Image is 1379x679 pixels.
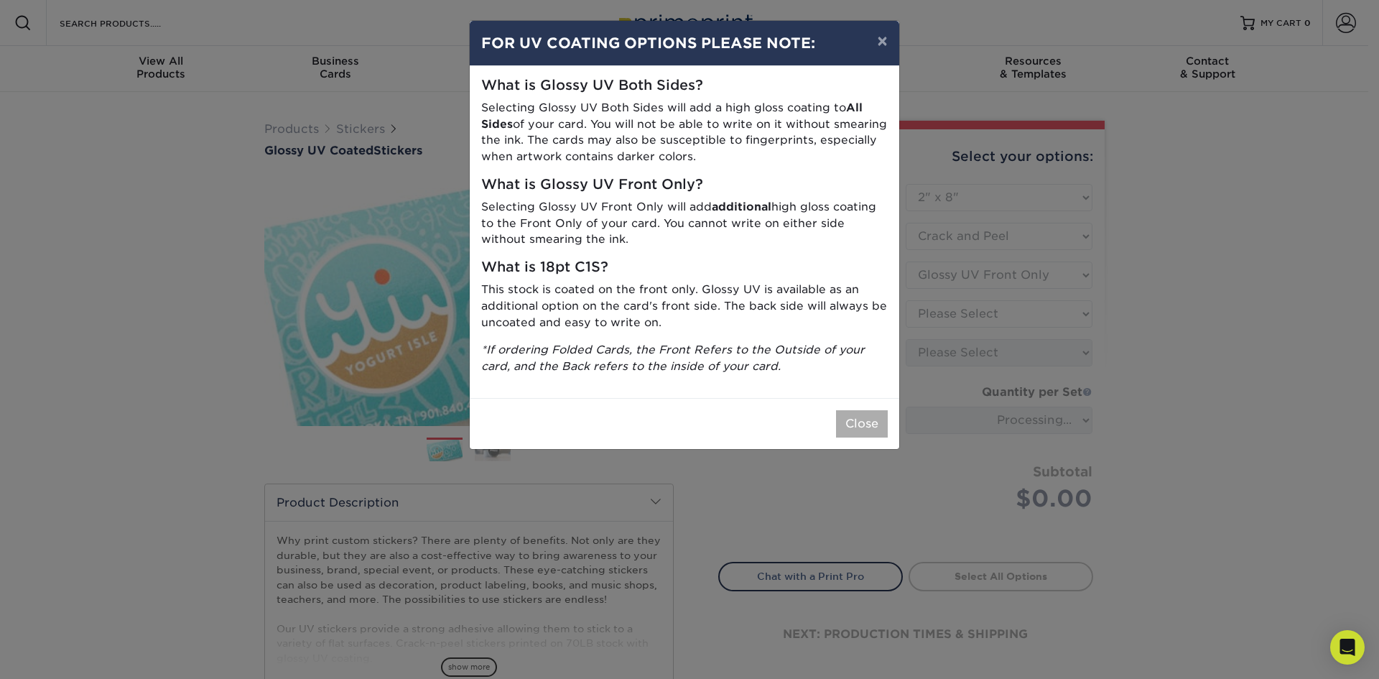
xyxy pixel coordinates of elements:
h4: FOR UV COATING OPTIONS PLEASE NOTE: [481,32,888,54]
p: Selecting Glossy UV Both Sides will add a high gloss coating to of your card. You will not be abl... [481,100,888,165]
p: Selecting Glossy UV Front Only will add high gloss coating to the Front Only of your card. You ca... [481,199,888,248]
button: Close [836,410,888,438]
i: *If ordering Folded Cards, the Front Refers to the Outside of your card, and the Back refers to t... [481,343,865,373]
div: Open Intercom Messenger [1330,630,1365,665]
button: × [865,21,899,61]
p: This stock is coated on the front only. Glossy UV is available as an additional option on the car... [481,282,888,331]
h5: What is Glossy UV Front Only? [481,177,888,193]
strong: All Sides [481,101,863,131]
strong: additional [712,200,771,213]
h5: What is 18pt C1S? [481,259,888,276]
h5: What is Glossy UV Both Sides? [481,78,888,94]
